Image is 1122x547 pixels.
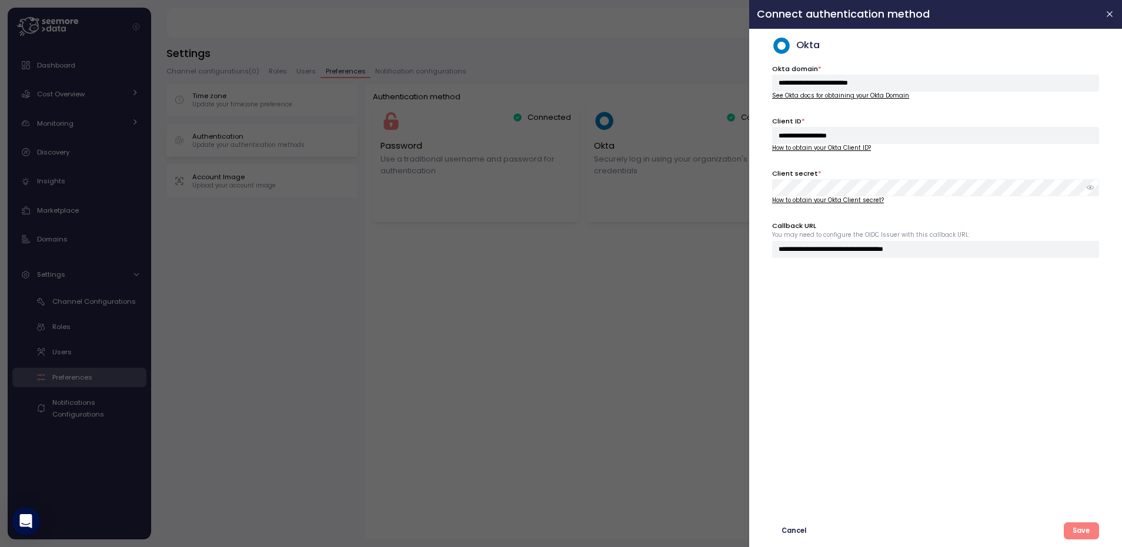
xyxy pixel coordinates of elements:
h2: Connect authentication method [757,9,1096,19]
span: Cancel [782,523,806,539]
label: Callback URL [772,221,816,231]
button: Cancel [772,522,815,539]
a: See Okta docs for obtaining your Okta Domain [772,92,1099,100]
div: Open Intercom Messenger [12,507,40,535]
button: Save [1064,522,1099,539]
label: Client secret [772,169,822,179]
p: You may need to configure the OIDC Issuer with this callback URL: [772,231,1099,239]
label: Client ID [772,116,805,127]
label: Okta domain [772,64,822,75]
span: Save [1073,523,1090,539]
a: How to obtain your Okta Client ID? [772,144,1099,152]
a: How to obtain your Okta Client secret? [772,196,1099,204]
p: Okta [796,38,820,53]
